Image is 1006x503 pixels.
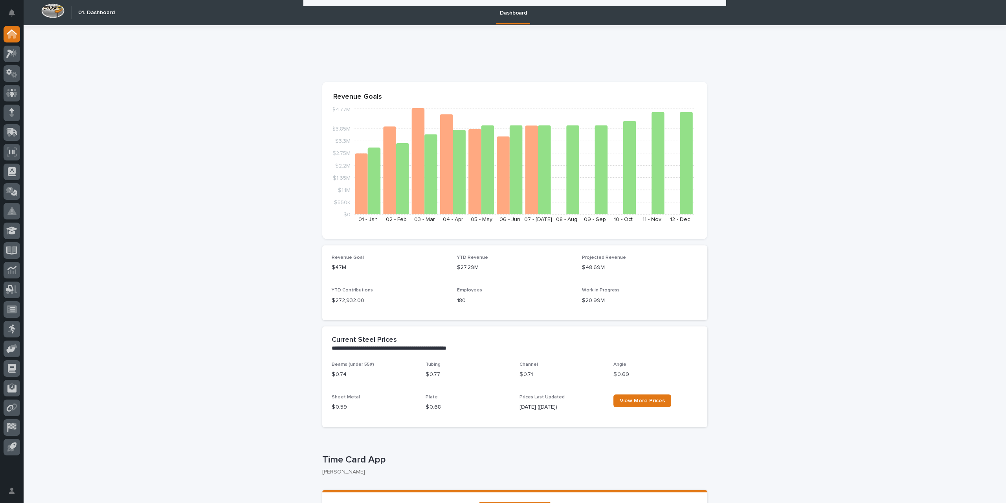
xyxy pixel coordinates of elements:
p: $ 272,932.00 [332,297,448,305]
button: Notifications [4,5,20,21]
p: $ 0.69 [613,370,698,379]
tspan: $3.85M [332,126,351,132]
span: View More Prices [620,398,665,404]
span: Work in Progress [582,288,620,293]
tspan: $0 [343,212,351,217]
text: 10 - Oct [614,217,633,222]
p: [PERSON_NAME] [322,469,701,475]
text: 01 - Jan [358,217,378,222]
span: Beams (under 55#) [332,362,374,367]
p: $20.99M [582,297,698,305]
h2: 01. Dashboard [78,9,115,16]
div: Notifications [10,9,20,22]
p: 180 [457,297,573,305]
text: 04 - Apr [443,217,463,222]
span: Employees [457,288,482,293]
span: Prices Last Updated [520,395,565,400]
span: Revenue Goal [332,255,364,260]
span: Channel [520,362,538,367]
p: $47M [332,263,448,272]
a: View More Prices [613,394,671,407]
span: Projected Revenue [582,255,626,260]
p: Revenue Goals [333,93,696,101]
tspan: $550K [334,199,351,205]
p: $ 0.68 [426,403,510,411]
span: Plate [426,395,438,400]
span: YTD Contributions [332,288,373,293]
p: $ 0.74 [332,370,416,379]
tspan: $3.3M [335,138,351,144]
p: $48.69M [582,263,698,272]
p: $27.29M [457,263,573,272]
text: 11 - Nov [643,217,661,222]
tspan: $2.2M [335,163,351,168]
span: Tubing [426,362,441,367]
text: 02 - Feb [386,217,407,222]
text: 12 - Dec [670,217,690,222]
span: Sheet Metal [332,395,360,400]
span: YTD Revenue [457,255,488,260]
text: 03 - Mar [414,217,435,222]
tspan: $4.77M [332,107,351,112]
tspan: $1.1M [338,187,351,193]
h2: Current Steel Prices [332,336,397,345]
img: Workspace Logo [41,4,64,18]
p: $ 0.71 [520,370,604,379]
tspan: $2.75M [332,151,351,156]
tspan: $1.65M [333,175,351,181]
text: 05 - May [471,217,492,222]
text: 07 - [DATE] [524,217,552,222]
span: Angle [613,362,626,367]
p: $ 0.77 [426,370,510,379]
p: Time Card App [322,454,704,466]
p: $ 0.59 [332,403,416,411]
text: 09 - Sep [584,217,606,222]
text: 08 - Aug [556,217,577,222]
text: 06 - Jun [499,217,520,222]
p: [DATE] ([DATE]) [520,403,604,411]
